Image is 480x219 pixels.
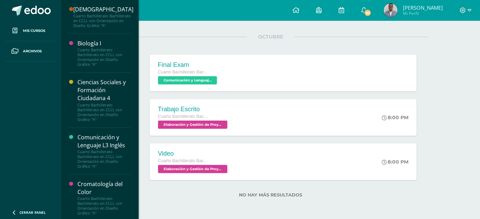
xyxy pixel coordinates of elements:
span: Archivos [23,49,42,54]
a: Cromatología del ColorCuarto Bachillerato Bachillerato en CCLL con Orientación en Diseño Gráfico "A" [77,180,130,216]
a: Mis cursos [6,21,56,41]
span: 93 [364,9,372,17]
div: Cuarto Bachillerato Bachillerato en CCLL con Orientación en Diseño Gráfico "A" [73,14,133,28]
div: Ciencias Sociales y Formación Ciudadana 4 [77,78,130,102]
span: Elaboración y Gestión de Proyectos 'A' [158,121,227,129]
img: d83fedaf9deec64f7efaacf5d87ebf14.png [384,3,398,17]
span: Cuarto Bachillerato Bachillerato en CCLL con Orientación en Diseño Gráfico [158,114,210,119]
div: Comunicación y Lenguaje L3 Inglés [77,133,130,149]
a: [DEMOGRAPHIC_DATA]Cuarto Bachillerato Bachillerato en CCLL con Orientación en Diseño Gráfico "A" [73,6,133,28]
a: Biología ICuarto Bachillerato Bachillerato en CCLL con Orientación en Diseño Gráfico "A" [77,40,130,67]
span: Mis cursos [23,28,45,34]
span: OCTUBRE [247,34,294,40]
a: Archivos [6,41,56,62]
div: Cromatología del Color [77,180,130,196]
div: Cuarto Bachillerato Bachillerato en CCLL con Orientación en Diseño Gráfico "A" [77,103,130,122]
div: Cuarto Bachillerato Bachillerato en CCLL con Orientación en Diseño Gráfico "A" [77,47,130,67]
span: Cuarto Bachillerato Bachillerato en CCLL con Orientación en Diseño Gráfico [158,158,210,163]
span: Mi Perfil [403,10,443,16]
a: Ciencias Sociales y Formación Ciudadana 4Cuarto Bachillerato Bachillerato en CCLL con Orientación... [77,78,130,122]
div: 8:00 PM [382,114,408,121]
div: Cuarto Bachillerato Bachillerato en CCLL con Orientación en Diseño Gráfico "A" [77,149,130,169]
div: 8:00 PM [382,159,408,165]
div: Final Exam [158,61,219,69]
div: Trabajo Escrito [158,106,229,113]
div: [DEMOGRAPHIC_DATA] [73,6,133,14]
span: Cerrar panel [19,210,46,215]
span: Comunicación y Lenguaje L3 Inglés 'A' [158,76,217,85]
div: Video [158,150,229,157]
span: Cuarto Bachillerato Bachillerato en CCLL con Orientación en Diseño Gráfico [158,70,210,75]
span: [PERSON_NAME] [403,4,443,11]
div: Biología I [77,40,130,47]
div: Cuarto Bachillerato Bachillerato en CCLL con Orientación en Diseño Gráfico "A" [77,196,130,216]
a: Comunicación y Lenguaje L3 InglésCuarto Bachillerato Bachillerato en CCLL con Orientación en Dise... [77,133,130,169]
span: Elaboración y Gestión de Proyectos 'A' [158,165,227,173]
label: No hay más resultados [114,192,428,198]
